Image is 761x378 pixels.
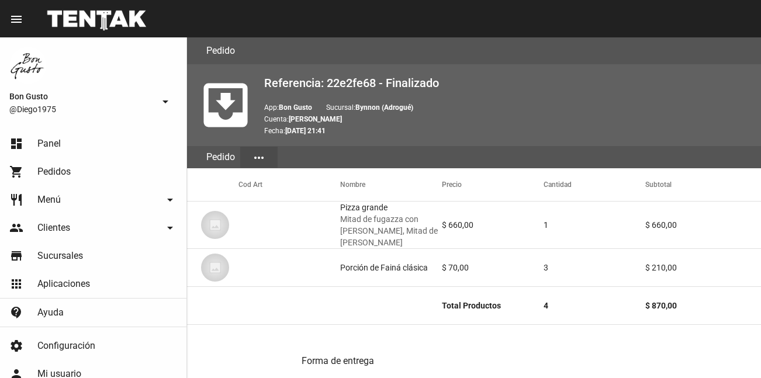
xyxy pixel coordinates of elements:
span: Configuración [37,340,95,352]
h2: Referencia: 22e2fe68 - Finalizado [264,74,752,92]
mat-cell: $ 660,00 [645,206,761,244]
mat-header-cell: Nombre [340,168,442,201]
mat-cell: 4 [544,287,645,324]
mat-icon: menu [9,12,23,26]
span: Bon Gusto [9,89,154,103]
b: Bynnon (Adrogué) [355,103,413,112]
mat-cell: 3 [544,249,645,286]
span: Panel [37,138,61,150]
b: [PERSON_NAME] [289,115,342,123]
span: Sucursales [37,250,83,262]
p: Fecha: [264,125,752,137]
mat-cell: $ 870,00 [645,287,761,324]
mat-header-cell: Cantidad [544,168,645,201]
div: Pizza grande [340,202,442,248]
img: 07c47add-75b0-4ce5-9aba-194f44787723.jpg [201,211,229,239]
span: Ayuda [37,307,64,318]
span: Menú [37,194,61,206]
img: 07c47add-75b0-4ce5-9aba-194f44787723.jpg [201,254,229,282]
mat-cell: $ 70,00 [442,249,544,286]
div: Porción de Fainá clásica [340,262,428,273]
mat-icon: apps [9,277,23,291]
mat-icon: arrow_drop_down [163,193,177,207]
mat-icon: contact_support [9,306,23,320]
mat-icon: restaurant [9,193,23,207]
mat-header-cell: Precio [442,168,544,201]
mat-icon: settings [9,339,23,353]
mat-cell: $ 660,00 [442,206,544,244]
h3: Pedido [206,43,235,59]
mat-icon: dashboard [9,137,23,151]
mat-header-cell: Cod Art [238,168,340,201]
img: 8570adf9-ca52-4367-b116-ae09c64cf26e.jpg [9,47,47,84]
mat-cell: 1 [544,206,645,244]
mat-header-cell: Subtotal [645,168,761,201]
mat-icon: arrow_drop_down [163,221,177,235]
div: Pedido [201,146,240,168]
mat-icon: store [9,249,23,263]
mat-icon: people [9,221,23,235]
h3: Forma de entrega [302,353,646,369]
mat-cell: Total Productos [442,287,544,324]
span: Mitad de fugazza con [PERSON_NAME], Mitad de [PERSON_NAME] [340,213,442,248]
span: Clientes [37,222,70,234]
span: Aplicaciones [37,278,90,290]
button: Elegir sección [240,147,278,168]
p: Cuenta: [264,113,752,125]
b: [DATE] 21:41 [285,127,326,135]
mat-icon: shopping_cart [9,165,23,179]
span: Pedidos [37,166,71,178]
mat-icon: more_horiz [252,151,266,165]
mat-cell: $ 210,00 [645,249,761,286]
mat-icon: arrow_drop_down [158,95,172,109]
p: App: Sucursal: [264,102,752,113]
span: @Diego1975 [9,103,154,115]
b: Bon Gusto [279,103,312,112]
mat-icon: move_to_inbox [196,76,255,134]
